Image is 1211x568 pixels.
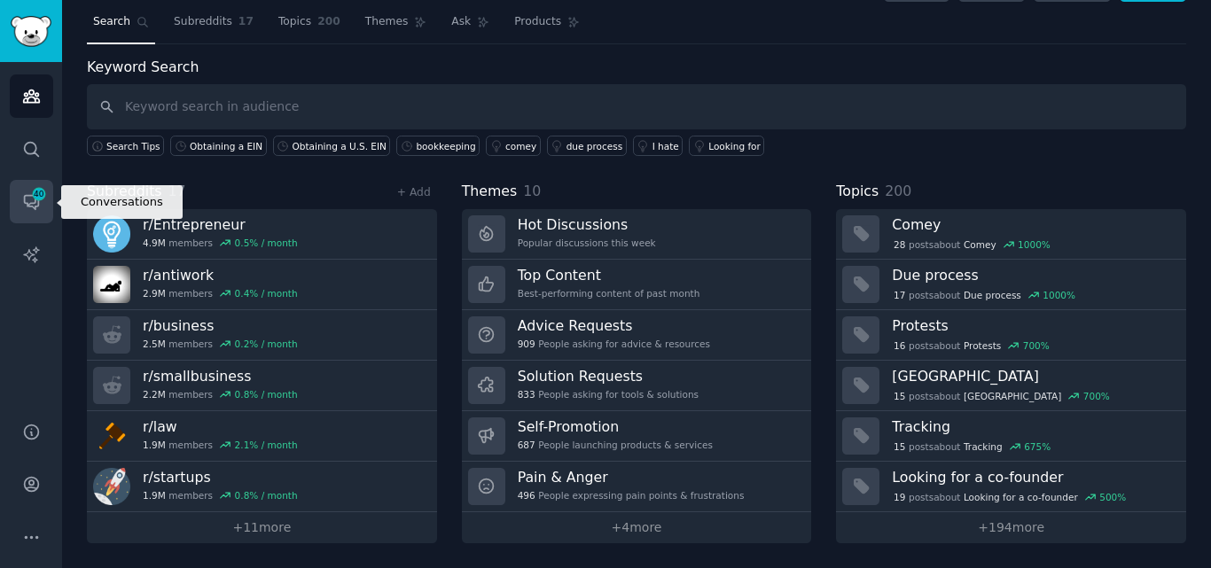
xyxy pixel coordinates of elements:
[892,237,1051,253] div: post s about
[892,417,1174,436] h3: Tracking
[547,136,627,156] a: due process
[633,136,684,156] a: I hate
[359,8,434,44] a: Themes
[238,14,254,30] span: 17
[462,361,812,411] a: Solution Requests833People asking for tools & solutions
[143,388,298,401] div: members
[518,468,745,486] h3: Pain & Anger
[143,316,298,335] h3: r/ business
[87,8,155,44] a: Search
[518,316,710,335] h3: Advice Requests
[170,136,267,156] a: Obtaining a EIN
[143,367,298,385] h3: r/ smallbusiness
[143,489,298,502] div: members
[518,439,535,451] span: 687
[462,310,812,361] a: Advice Requests909People asking for advice & resources
[317,14,340,30] span: 200
[293,140,387,152] div: Obtaining a U.S. EIN
[892,468,1174,486] h3: Looking for a co-founder
[235,388,298,401] div: 0.8 % / month
[235,489,298,502] div: 0.8 % / month
[894,289,905,301] span: 17
[272,8,347,44] a: Topics200
[1023,339,1050,352] div: 700 %
[143,468,298,486] h3: r/ startups
[518,237,656,249] div: Popular discussions this week
[273,136,391,156] a: Obtaining a U.S. EIN
[964,491,1078,503] span: Looking for a co-founder
[87,84,1186,129] input: Keyword search in audience
[143,439,298,451] div: members
[566,140,622,152] div: due process
[106,140,160,152] span: Search Tips
[190,140,262,152] div: Obtaining a EIN
[518,489,745,502] div: People expressing pain points & frustrations
[87,361,437,411] a: r/smallbusiness2.2Mmembers0.8% / month
[235,287,298,300] div: 0.4 % / month
[505,140,536,152] div: comey
[885,183,911,199] span: 200
[462,181,518,203] span: Themes
[836,310,1186,361] a: Protests16postsaboutProtests700%
[1024,440,1051,453] div: 675 %
[462,411,812,462] a: Self-Promotion687People launching products & services
[93,417,130,455] img: law
[93,468,130,505] img: startups
[1099,491,1126,503] div: 500 %
[523,183,541,199] span: 10
[87,310,437,361] a: r/business2.5Mmembers0.2% / month
[365,14,409,30] span: Themes
[894,238,905,251] span: 28
[964,339,1001,352] span: Protests
[278,14,311,30] span: Topics
[964,390,1061,402] span: [GEOGRAPHIC_DATA]
[93,266,130,303] img: antiwork
[143,266,298,284] h3: r/ antiwork
[518,367,699,385] h3: Solution Requests
[894,390,905,402] span: 15
[518,338,535,350] span: 909
[87,181,162,203] span: Subreddits
[168,183,186,199] span: 17
[1018,238,1051,251] div: 1000 %
[168,8,260,44] a: Subreddits17
[892,338,1051,354] div: post s about
[964,238,996,251] span: Comey
[143,287,166,300] span: 2.9M
[143,388,166,401] span: 2.2M
[87,136,164,156] button: Search Tips
[11,16,51,47] img: GummySearch logo
[894,440,905,453] span: 15
[87,512,437,543] a: +11more
[836,361,1186,411] a: [GEOGRAPHIC_DATA]15postsabout[GEOGRAPHIC_DATA]700%
[87,462,437,512] a: r/startups1.9Mmembers0.8% / month
[836,260,1186,310] a: Due process17postsaboutDue process1000%
[462,462,812,512] a: Pain & Anger496People expressing pain points & frustrations
[518,266,700,284] h3: Top Content
[518,388,699,401] div: People asking for tools & solutions
[508,8,586,44] a: Products
[518,215,656,234] h3: Hot Discussions
[518,439,713,451] div: People launching products & services
[518,388,535,401] span: 833
[93,215,130,253] img: Entrepreneur
[1043,289,1075,301] div: 1000 %
[235,439,298,451] div: 2.1 % / month
[518,489,535,502] span: 496
[235,237,298,249] div: 0.5 % / month
[31,188,47,200] span: 40
[462,209,812,260] a: Hot DiscussionsPopular discussions this week
[964,440,1003,453] span: Tracking
[836,411,1186,462] a: Tracking15postsaboutTracking675%
[892,439,1052,455] div: post s about
[445,8,496,44] a: Ask
[836,462,1186,512] a: Looking for a co-founder19postsaboutLooking for a co-founder500%
[964,289,1021,301] span: Due process
[652,140,679,152] div: I hate
[518,338,710,350] div: People asking for advice & resources
[518,287,700,300] div: Best-performing content of past month
[143,287,298,300] div: members
[87,209,437,260] a: r/Entrepreneur4.9Mmembers0.5% / month
[10,180,53,223] a: 40
[143,338,298,350] div: members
